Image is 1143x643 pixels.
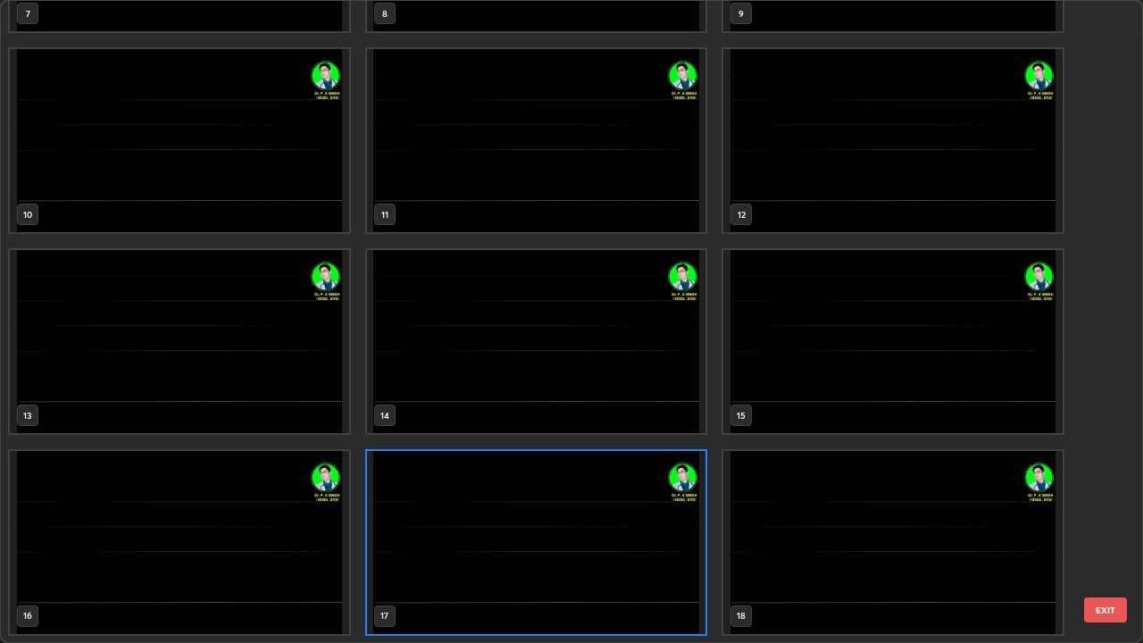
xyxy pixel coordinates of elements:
img: 1757138258L8NL92.pdf [10,49,349,232]
img: 1757138258L8NL92.pdf [367,250,706,433]
img: 1757138258L8NL92.pdf [10,250,349,433]
img: 1757138258L8NL92.pdf [723,250,1063,433]
img: 1757138258L8NL92.pdf [10,451,349,634]
img: 1757138258L8NL92.pdf [723,49,1063,232]
img: 1757138258L8NL92.pdf [723,451,1063,634]
button: EXIT [1084,597,1127,622]
div: grid [1,1,1112,643]
img: 1757138258L8NL92.pdf [367,49,706,232]
img: 1757138258L8NL92.pdf [367,451,706,634]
